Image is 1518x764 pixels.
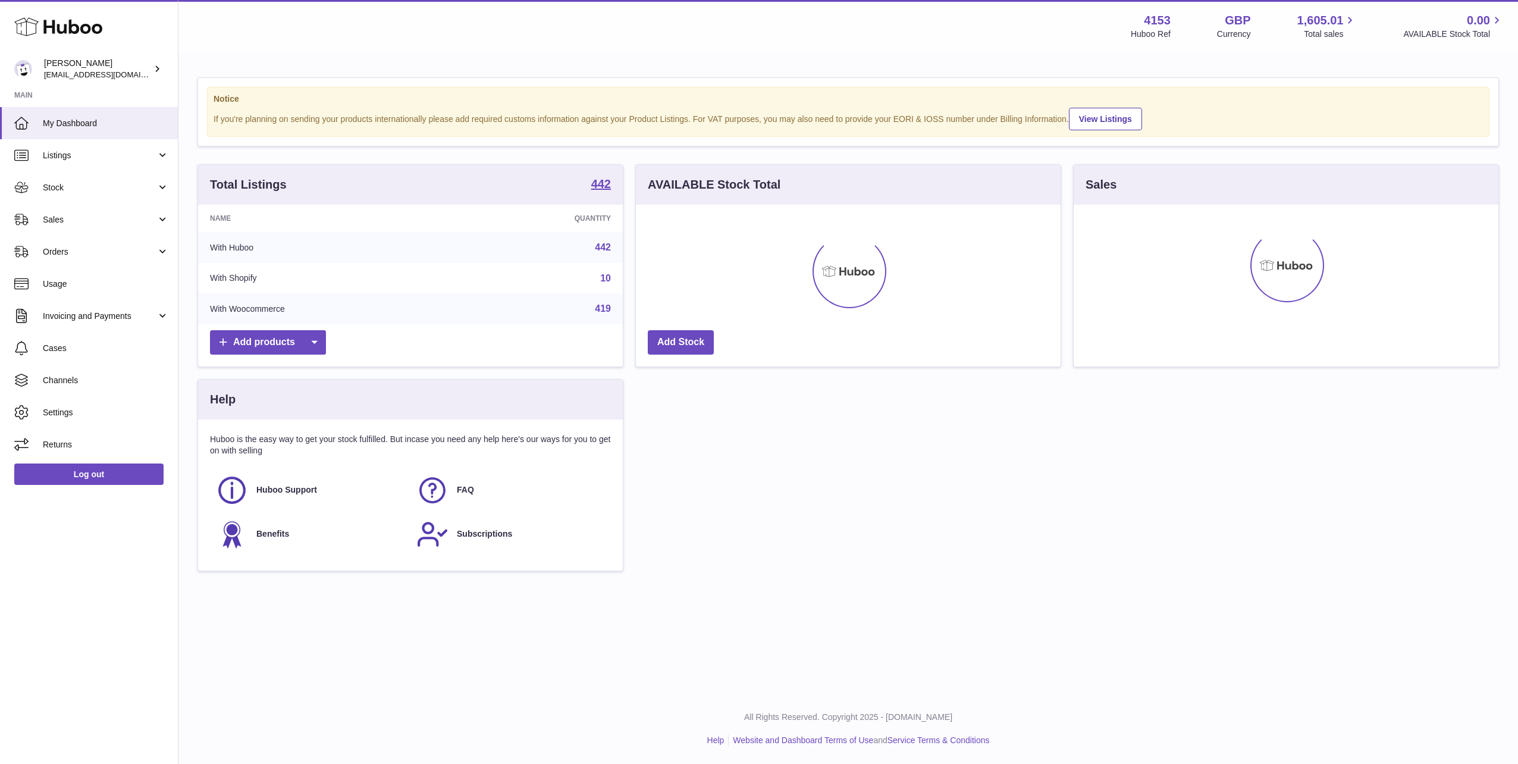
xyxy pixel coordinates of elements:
span: Orders [43,246,156,258]
span: Cases [43,343,169,354]
span: Benefits [256,528,289,540]
td: With Shopify [198,263,462,294]
strong: Notice [214,93,1483,105]
span: Settings [43,407,169,418]
img: sales@kasefilters.com [14,60,32,78]
p: All Rights Reserved. Copyright 2025 - [DOMAIN_NAME] [188,712,1508,723]
a: View Listings [1069,108,1142,130]
span: Usage [43,278,169,290]
span: Subscriptions [457,528,512,540]
span: Total sales [1304,29,1357,40]
span: Listings [43,150,156,161]
a: Benefits [216,518,404,550]
a: Huboo Support [216,474,404,506]
td: With Woocommerce [198,293,462,324]
span: Huboo Support [256,484,317,496]
a: Add Stock [648,330,714,355]
th: Quantity [462,205,623,232]
a: 0.00 AVAILABLE Stock Total [1403,12,1504,40]
a: Add products [210,330,326,355]
span: FAQ [457,484,474,496]
span: My Dashboard [43,118,169,129]
span: AVAILABLE Stock Total [1403,29,1504,40]
a: Website and Dashboard Terms of Use [733,735,873,745]
p: Huboo is the easy way to get your stock fulfilled. But incase you need any help here's our ways f... [210,434,611,456]
a: Service Terms & Conditions [887,735,990,745]
td: With Huboo [198,232,462,263]
div: [PERSON_NAME] [44,58,151,80]
th: Name [198,205,462,232]
a: Help [707,735,724,745]
h3: Total Listings [210,177,287,193]
a: FAQ [416,474,605,506]
span: Invoicing and Payments [43,311,156,322]
a: Subscriptions [416,518,605,550]
strong: 442 [591,178,611,190]
div: If you're planning on sending your products internationally please add required customs informati... [214,106,1483,130]
span: 1,605.01 [1297,12,1344,29]
h3: Sales [1086,177,1116,193]
span: [EMAIL_ADDRESS][DOMAIN_NAME] [44,70,175,79]
a: 442 [591,178,611,192]
span: Stock [43,182,156,193]
span: Channels [43,375,169,386]
span: Returns [43,439,169,450]
a: 10 [600,273,611,283]
strong: GBP [1225,12,1250,29]
a: Log out [14,464,164,485]
strong: 4153 [1144,12,1171,29]
span: 0.00 [1467,12,1490,29]
span: Sales [43,214,156,226]
a: 419 [595,303,611,314]
a: 442 [595,242,611,252]
h3: AVAILABLE Stock Total [648,177,780,193]
h3: Help [210,392,236,408]
li: and [729,735,989,746]
div: Currency [1217,29,1251,40]
a: 1,605.01 Total sales [1297,12,1357,40]
div: Huboo Ref [1131,29,1171,40]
